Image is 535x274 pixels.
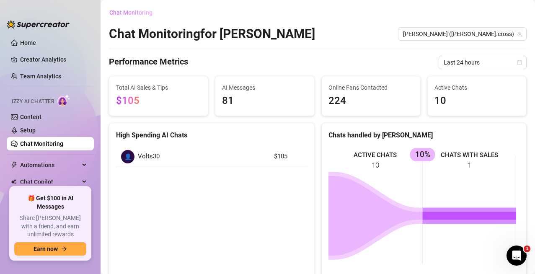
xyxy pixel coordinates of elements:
[57,94,70,106] img: AI Chatter
[222,93,307,109] span: 81
[20,175,80,189] span: Chat Copilot
[434,83,519,92] span: Active Chats
[517,60,522,65] span: calendar
[328,83,414,92] span: Online Fans Contacted
[109,56,188,69] h4: Performance Metrics
[61,246,67,252] span: arrow-right
[116,130,308,140] div: High Spending AI Chats
[507,246,527,266] iframe: Intercom live chat
[109,6,159,19] button: Chat Monitoring
[12,98,54,106] span: Izzy AI Chatter
[11,179,16,185] img: Chat Copilot
[20,114,41,120] a: Content
[116,95,140,106] span: $105
[403,28,522,40] span: Dylan (dylan.cross)
[222,83,307,92] span: AI Messages
[20,158,80,172] span: Automations
[138,152,160,162] span: Volts30
[14,194,86,211] span: 🎁 Get $100 in AI Messages
[434,93,519,109] span: 10
[14,242,86,256] button: Earn nowarrow-right
[20,39,36,46] a: Home
[20,53,87,66] a: Creator Analytics
[121,150,134,163] div: 👤
[524,246,530,252] span: 1
[20,127,36,134] a: Setup
[109,26,315,42] h2: Chat Monitoring for [PERSON_NAME]
[444,56,522,69] span: Last 24 hours
[517,31,522,36] span: team
[14,214,86,239] span: Share [PERSON_NAME] with a friend, and earn unlimited rewards
[328,130,520,140] div: Chats handled by [PERSON_NAME]
[20,140,63,147] a: Chat Monitoring
[20,73,61,80] a: Team Analytics
[328,93,414,109] span: 224
[274,152,302,162] article: $105
[7,20,70,28] img: logo-BBDzfeDw.svg
[34,246,58,252] span: Earn now
[109,9,152,16] span: Chat Monitoring
[11,162,18,168] span: thunderbolt
[116,83,201,92] span: Total AI Sales & Tips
